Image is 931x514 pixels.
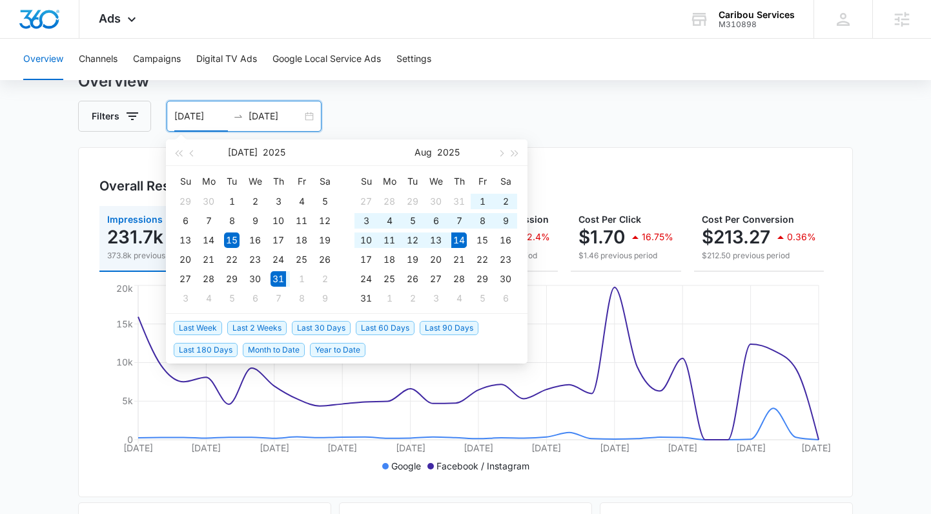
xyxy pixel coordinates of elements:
[428,291,444,306] div: 3
[224,291,240,306] div: 5
[447,231,471,250] td: 2025-08-14
[267,250,290,269] td: 2025-07-24
[267,269,290,289] td: 2025-07-31
[271,252,286,267] div: 24
[378,211,401,231] td: 2025-08-04
[174,192,197,211] td: 2025-06-29
[382,213,397,229] div: 4
[405,291,420,306] div: 2
[201,194,216,209] div: 30
[247,194,263,209] div: 2
[447,269,471,289] td: 2025-08-28
[220,211,243,231] td: 2025-07-08
[271,213,286,229] div: 10
[224,232,240,248] div: 15
[243,289,267,308] td: 2025-08-06
[354,192,378,211] td: 2025-07-27
[378,192,401,211] td: 2025-07-28
[178,213,193,229] div: 6
[358,194,374,209] div: 27
[600,442,629,453] tspan: [DATE]
[313,171,336,192] th: Sa
[401,192,424,211] td: 2025-07-29
[436,459,529,473] p: Facebook / Instagram
[475,194,490,209] div: 1
[719,10,795,20] div: account name
[471,231,494,250] td: 2025-08-15
[414,139,432,165] button: Aug
[191,442,221,453] tspan: [DATE]
[494,269,517,289] td: 2025-08-30
[391,459,421,473] p: Google
[290,171,313,192] th: Fr
[292,321,351,335] span: Last 30 Days
[451,232,467,248] div: 14
[313,211,336,231] td: 2025-07-12
[494,211,517,231] td: 2025-08-09
[294,291,309,306] div: 8
[378,250,401,269] td: 2025-08-18
[668,442,697,453] tspan: [DATE]
[201,252,216,267] div: 21
[99,12,121,25] span: Ads
[396,442,425,453] tspan: [DATE]
[294,252,309,267] div: 25
[475,291,490,306] div: 5
[174,171,197,192] th: Su
[267,192,290,211] td: 2025-07-03
[327,442,357,453] tspan: [DATE]
[498,194,513,209] div: 2
[122,395,133,406] tspan: 5k
[267,231,290,250] td: 2025-07-17
[420,321,478,335] span: Last 90 Days
[243,211,267,231] td: 2025-07-09
[447,171,471,192] th: Th
[356,321,414,335] span: Last 60 Days
[358,291,374,306] div: 31
[401,250,424,269] td: 2025-08-19
[358,252,374,267] div: 17
[107,214,163,225] span: Impressions
[578,250,673,262] p: $1.46 previous period
[494,171,517,192] th: Sa
[247,252,263,267] div: 23
[313,192,336,211] td: 2025-07-05
[358,232,374,248] div: 10
[201,271,216,287] div: 28
[471,192,494,211] td: 2025-08-01
[494,192,517,211] td: 2025-08-02
[464,442,493,453] tspan: [DATE]
[522,232,550,242] p: 52.4%
[471,171,494,192] th: Fr
[174,211,197,231] td: 2025-07-06
[317,213,332,229] div: 12
[174,321,222,335] span: Last Week
[272,39,381,80] button: Google Local Service Ads
[498,271,513,287] div: 30
[243,269,267,289] td: 2025-07-30
[401,289,424,308] td: 2025-09-02
[719,20,795,29] div: account id
[313,269,336,289] td: 2025-08-02
[405,271,420,287] div: 26
[471,250,494,269] td: 2025-08-22
[354,250,378,269] td: 2025-08-17
[378,269,401,289] td: 2025-08-25
[424,211,447,231] td: 2025-08-06
[197,211,220,231] td: 2025-07-07
[107,227,163,247] p: 231.7k
[424,289,447,308] td: 2025-09-03
[475,252,490,267] div: 22
[702,214,794,225] span: Cost Per Conversion
[267,171,290,192] th: Th
[428,271,444,287] div: 27
[317,232,332,248] div: 19
[224,252,240,267] div: 22
[736,442,766,453] tspan: [DATE]
[116,318,133,329] tspan: 15k
[227,321,287,335] span: Last 2 Weeks
[437,139,460,165] button: 2025
[220,289,243,308] td: 2025-08-05
[197,231,220,250] td: 2025-07-14
[224,271,240,287] div: 29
